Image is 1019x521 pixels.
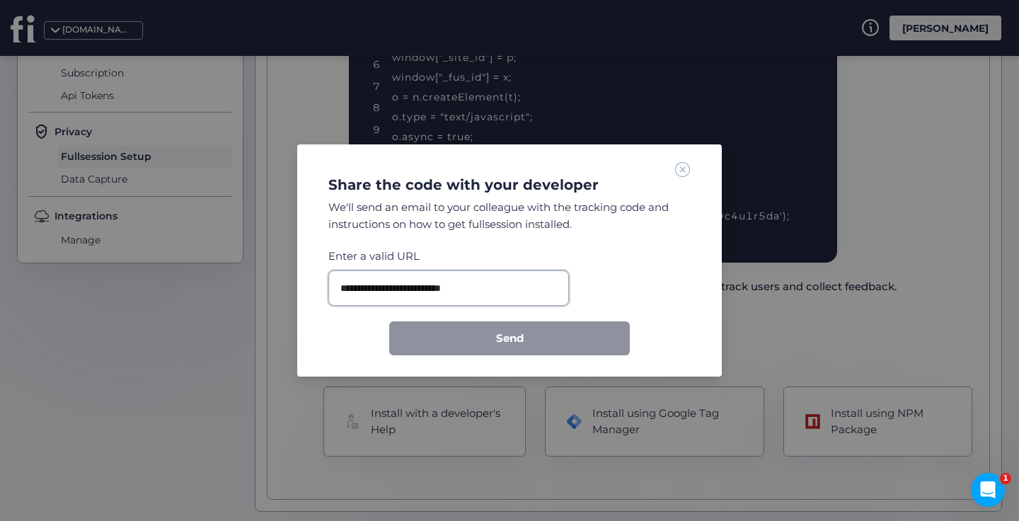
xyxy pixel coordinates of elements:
[328,176,691,193] div: Share the code with your developer
[451,6,478,33] button: Collapse window
[328,248,569,265] div: Enter a valid URL
[389,321,630,355] button: Send
[9,6,36,33] button: go back
[971,473,1005,507] iframe: Intercom live chat
[328,199,691,232] div: We'll send an email to your colleague with the tracking code and instructions on how to get fulls...
[1000,473,1011,484] span: 1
